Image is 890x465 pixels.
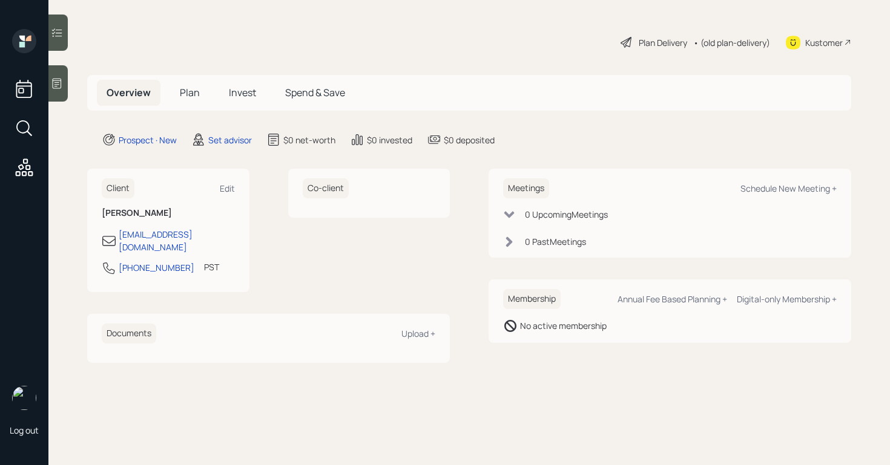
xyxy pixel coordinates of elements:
div: No active membership [520,319,607,332]
span: Plan [180,86,200,99]
h6: Meetings [503,178,549,198]
div: $0 net-worth [283,134,335,146]
div: Prospect · New [119,134,177,146]
div: Digital-only Membership + [737,293,837,305]
div: Set advisor [208,134,252,146]
div: Edit [220,183,235,194]
div: Schedule New Meeting + [740,183,837,194]
img: retirable_logo.png [12,386,36,410]
div: 0 Upcoming Meeting s [525,208,608,221]
div: Log out [10,424,39,436]
div: [PHONE_NUMBER] [119,261,194,274]
h6: Membership [503,289,561,309]
div: Plan Delivery [639,36,687,49]
h6: Client [102,178,134,198]
div: $0 deposited [444,134,495,146]
div: $0 invested [367,134,412,146]
div: PST [204,261,219,273]
h6: Co-client [303,178,349,198]
div: • (old plan-delivery) [693,36,770,49]
span: Invest [229,86,256,99]
span: Spend & Save [285,86,345,99]
div: Kustomer [805,36,843,49]
div: 0 Past Meeting s [525,235,586,248]
h6: Documents [102,324,156,343]
div: Annual Fee Based Planning + [618,293,727,305]
span: Overview [107,86,151,99]
div: [EMAIL_ADDRESS][DOMAIN_NAME] [119,228,235,253]
div: Upload + [401,328,435,339]
h6: [PERSON_NAME] [102,208,235,218]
